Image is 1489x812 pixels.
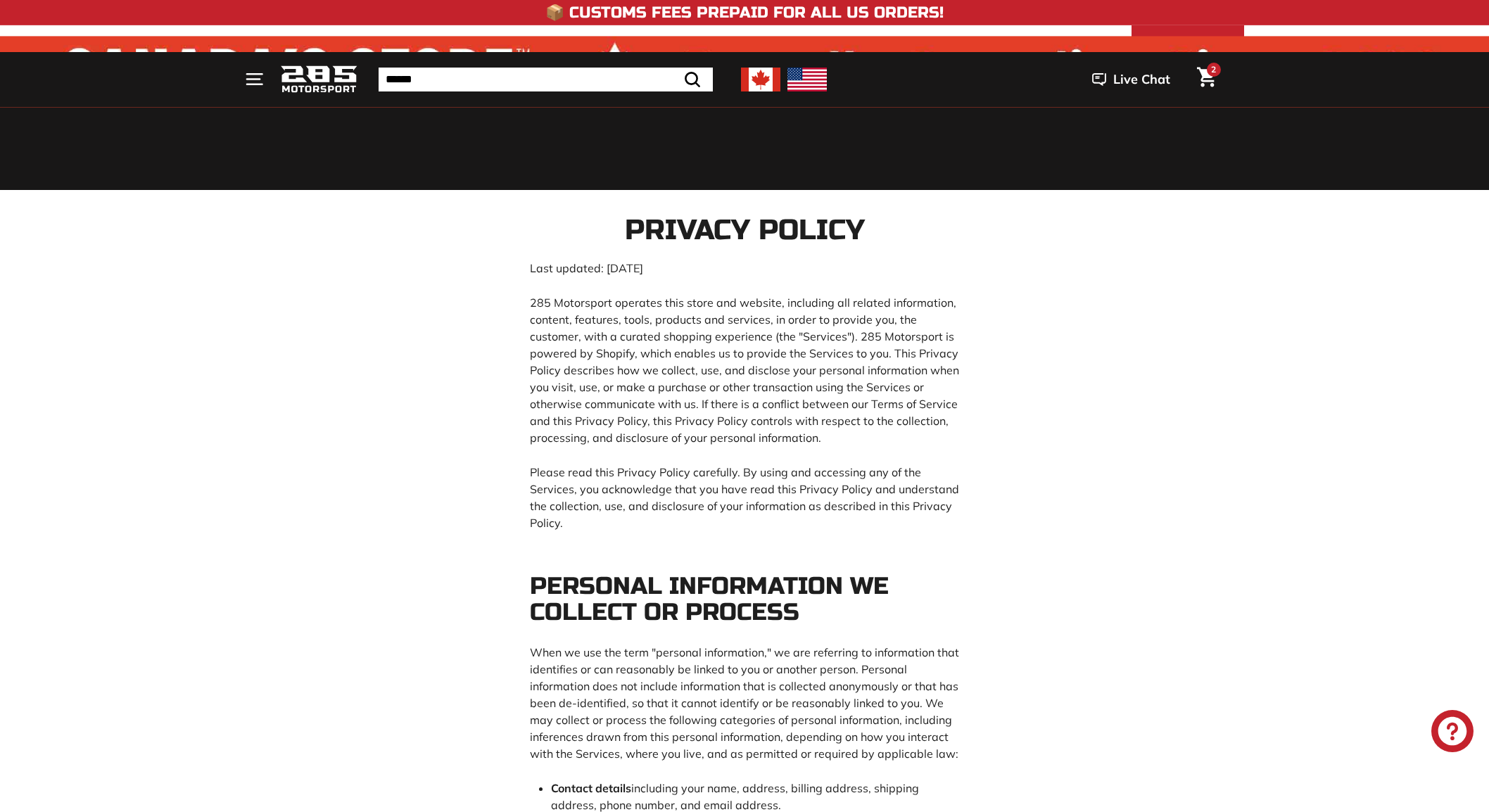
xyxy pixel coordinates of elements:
[1427,710,1478,756] inbox-online-store-chat: Shopify online store chat
[1189,56,1224,103] a: Cart
[551,781,631,795] strong: Contact details
[1113,70,1170,89] span: Live Chat
[1074,62,1189,97] button: Live Chat
[1211,64,1216,75] span: 2
[530,644,959,762] p: When we use the term "personal information," we are referring to information that identifies or c...
[280,63,357,96] img: Logo_285_Motorsport_areodynamics_components
[545,4,944,21] h4: 📦 Customs Fees Prepaid for All US Orders!
[530,464,959,531] p: Please read this Privacy Policy carefully. By using and accessing any of the Services, you acknow...
[530,294,959,446] p: 285 Motorsport operates this store and website, including all related information, content, featu...
[530,573,959,626] h2: Personal Information We Collect or Process
[530,260,959,277] p: Last updated: [DATE]
[530,215,959,246] h1: Privacy policy
[379,68,713,91] input: Search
